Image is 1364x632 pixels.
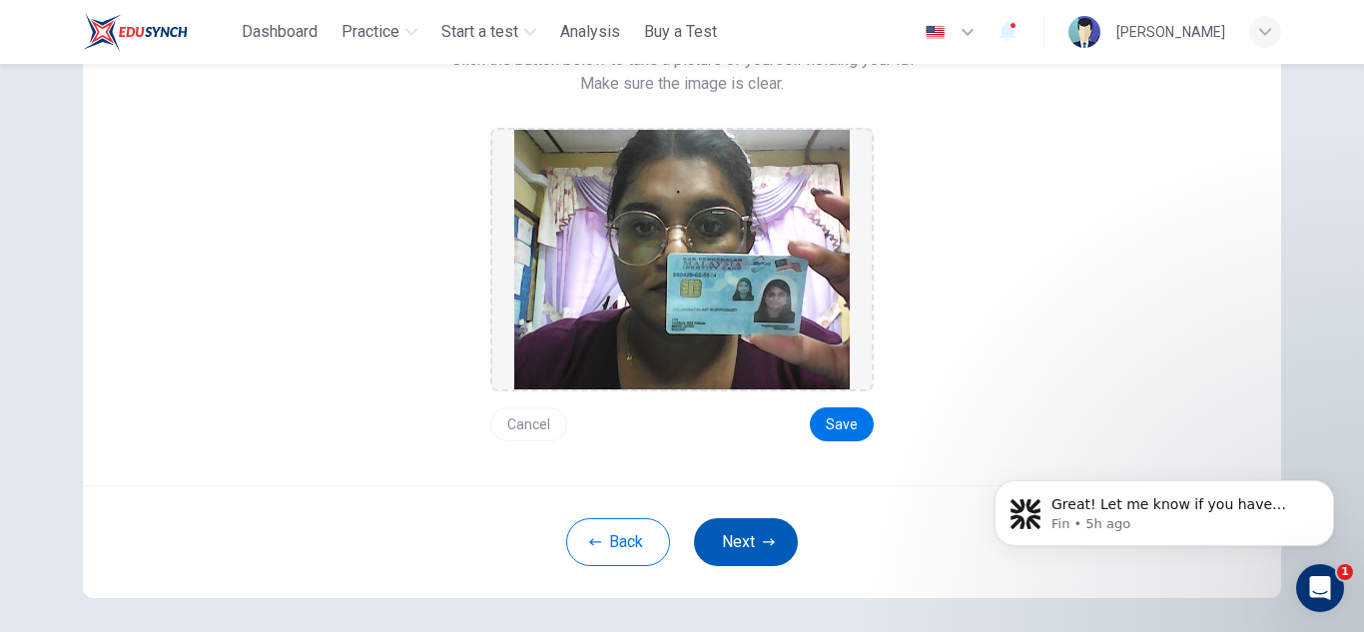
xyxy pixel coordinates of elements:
button: Cancel [490,407,567,441]
span: Dashboard [242,20,318,44]
img: Profile picture [1068,16,1100,48]
button: Start a test [433,14,544,50]
button: Next [694,518,798,566]
iframe: Intercom live chat [1296,564,1344,612]
span: Analysis [560,20,620,44]
span: Start a test [441,20,518,44]
button: Back [566,518,670,566]
iframe: Intercom notifications message [965,438,1364,578]
span: Practice [341,20,399,44]
span: Buy a Test [644,20,717,44]
a: ELTC logo [83,12,234,52]
button: Save [810,407,874,441]
button: Dashboard [234,14,326,50]
span: Make sure the image is clear. [580,72,784,96]
button: Buy a Test [636,14,725,50]
img: ELTC logo [83,12,188,52]
button: Practice [334,14,425,50]
img: en [923,25,948,40]
div: [PERSON_NAME] [1116,20,1225,44]
button: Analysis [552,14,628,50]
img: preview screemshot [514,130,850,389]
span: 1 [1337,564,1353,580]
